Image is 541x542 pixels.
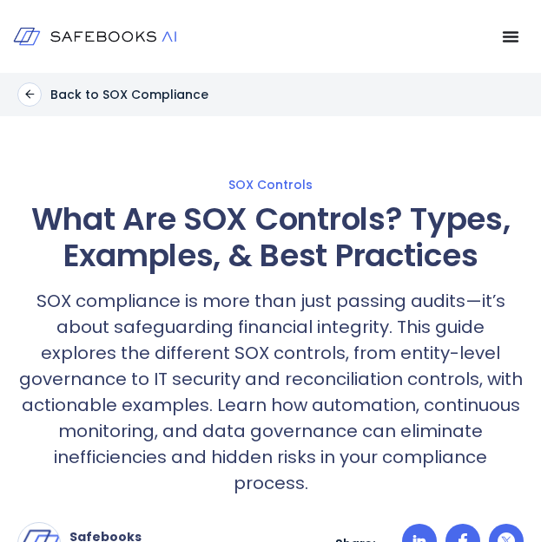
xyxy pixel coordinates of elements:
a: Back to SOX Compliance [17,82,208,107]
h1: What Are SOX Controls? Types, Examples, & Best Practices [17,201,524,274]
p: SOX compliance is more than just passing audits—it’s about safeguarding financial integrity. This... [17,288,524,496]
p: Back to SOX Compliance [50,87,208,102]
a: SOX Controls [17,177,524,193]
button: Menu Toggle [502,28,519,45]
nav: Menu [247,28,519,45]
